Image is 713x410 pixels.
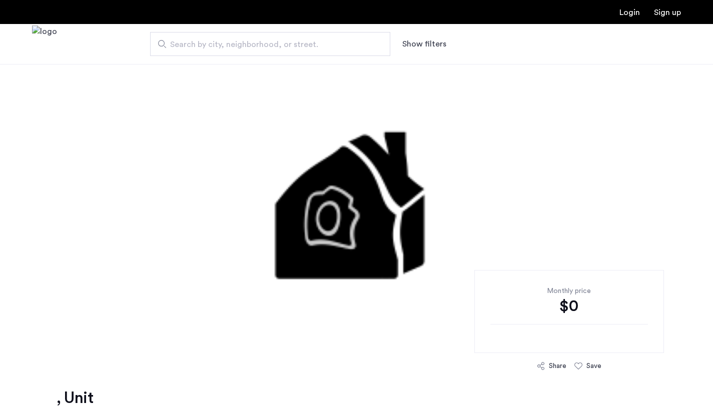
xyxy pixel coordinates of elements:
[490,296,648,316] div: $0
[150,32,390,56] input: Apartment Search
[654,8,681,16] a: Registration
[549,361,566,371] div: Share
[402,38,446,50] button: Show or hide filters
[32,25,57,63] a: Cazamio Logo
[32,25,57,63] img: logo
[129,64,585,364] img: 1.gif
[619,8,640,16] a: Login
[586,361,601,371] div: Save
[170,38,362,50] span: Search by city, neighborhood, or street.
[490,286,648,296] div: Monthly price
[57,388,93,408] h1: , Unit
